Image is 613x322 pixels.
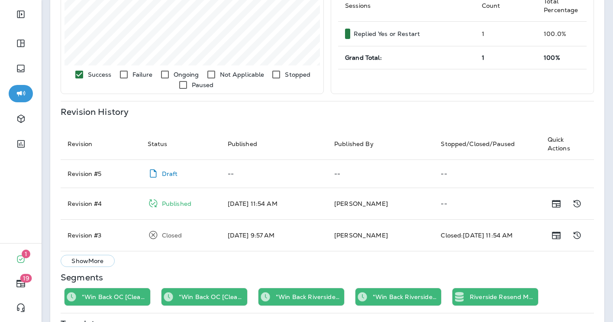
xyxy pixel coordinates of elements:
[373,293,438,300] p: *Win Back Riverside [Cleanup After [DATE]]
[345,54,382,62] span: Grand Total:
[82,293,147,300] p: *Win Back OC [Cleanup Before 2021]
[441,200,533,207] p: --
[9,6,33,23] button: Expand Sidebar
[568,227,586,244] button: Show Change Log
[258,288,272,306] div: Time Trigger
[221,219,327,251] td: [DATE] 9:57 AM
[544,54,560,62] span: 100%
[161,288,175,306] div: Time Trigger
[568,195,586,212] button: Show Change Log
[221,128,327,160] th: Published
[179,293,244,300] p: *Win Back OC [Cleanup After [DATE]]
[548,227,565,244] button: Show Release Notes
[327,188,434,219] td: [PERSON_NAME]
[221,188,327,219] td: [DATE] 11:54 AM
[61,219,141,251] td: Revision # 3
[71,257,103,264] p: Show More
[276,288,344,306] div: *Win Back Riverside [Cleanup Before 2021]
[482,54,484,62] span: 1
[61,108,129,115] p: Revision History
[334,170,427,177] p: --
[228,170,320,177] p: --
[373,288,441,306] div: *Win Back Riverside [Cleanup After 01/01/21]
[162,232,182,239] p: Closed
[61,188,141,219] td: Revision # 4
[61,128,141,160] th: Revision
[132,71,153,78] p: Failure
[179,288,247,306] div: *Win Back OC [Cleanup After 01/01/21]
[9,275,33,292] button: 19
[355,288,369,306] div: Time Trigger
[470,293,535,300] p: Riverside Resend MMS
[22,250,30,258] span: 1
[276,293,341,300] p: *Win Back Riverside [Cleanup Before 2021]
[285,71,310,78] p: Stopped
[141,128,221,160] th: Status
[162,200,191,207] p: Published
[541,128,594,160] th: Quick Actions
[174,71,199,78] p: Ongoing
[441,170,533,177] p: --
[434,128,540,160] th: Stopped/Closed/Paused
[475,22,537,46] td: 1
[82,288,150,306] div: *Win Back OC [Cleanup Before 2021]
[61,274,103,281] p: Segments
[354,30,420,37] p: Replied Yes or Restart
[20,274,32,283] span: 19
[192,81,214,88] p: Paused
[88,71,112,78] p: Success
[327,219,434,251] td: [PERSON_NAME]
[61,255,115,267] button: ShowMore
[61,159,141,188] td: Revision # 5
[452,288,466,306] div: Static Segment Trigger
[220,71,265,78] p: Not Applicable
[162,170,178,177] p: Draft
[9,250,33,268] button: 1
[548,195,565,212] button: Show Release Notes
[434,219,540,251] td: Closed: [DATE] 11:54 AM
[65,288,78,306] div: Time Trigger
[537,22,587,46] td: 100.0 %
[327,128,434,160] th: Published By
